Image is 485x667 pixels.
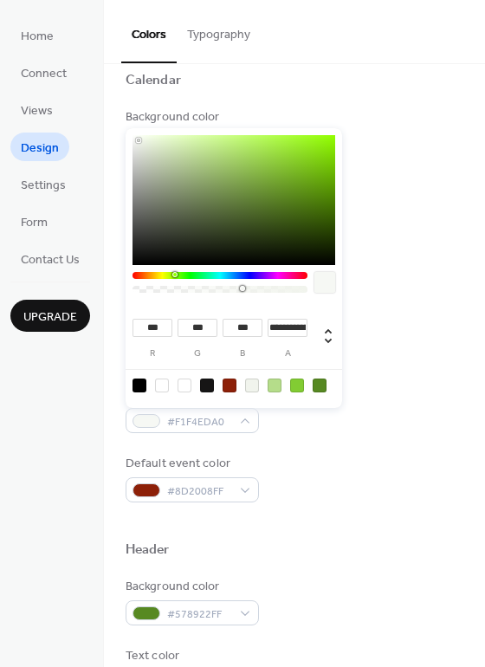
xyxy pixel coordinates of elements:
[290,379,304,392] div: rgb(130, 204, 51)
[133,379,146,392] div: rgb(0, 0, 0)
[10,300,90,332] button: Upgrade
[126,455,255,473] div: Default event color
[21,28,54,46] span: Home
[126,647,255,665] div: Text color
[21,65,67,83] span: Connect
[21,139,59,158] span: Design
[126,72,181,90] div: Calendar
[167,482,231,501] span: #8D2008FF
[200,379,214,392] div: rgb(22, 21, 21)
[178,379,191,392] div: rgb(255, 255, 255)
[10,133,69,161] a: Design
[268,349,307,359] label: a
[126,578,255,596] div: Background color
[10,244,90,273] a: Contact Us
[223,379,236,392] div: rgb(141, 32, 8)
[178,349,217,359] label: g
[313,379,327,392] div: rgb(87, 137, 34)
[167,605,231,624] span: #578922FF
[10,207,58,236] a: Form
[21,214,48,232] span: Form
[155,379,169,392] div: rgba(0, 0, 0, 0)
[21,251,80,269] span: Contact Us
[23,308,77,327] span: Upgrade
[10,95,63,124] a: Views
[10,21,64,49] a: Home
[21,177,66,195] span: Settings
[167,413,231,431] span: #F1F4EDA0
[10,170,76,198] a: Settings
[126,108,255,126] div: Background color
[133,349,172,359] label: r
[10,58,77,87] a: Connect
[245,379,259,392] div: rgb(241, 244, 237)
[126,541,170,560] div: Header
[223,349,262,359] label: b
[268,379,281,392] div: rgb(181, 221, 138)
[21,102,53,120] span: Views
